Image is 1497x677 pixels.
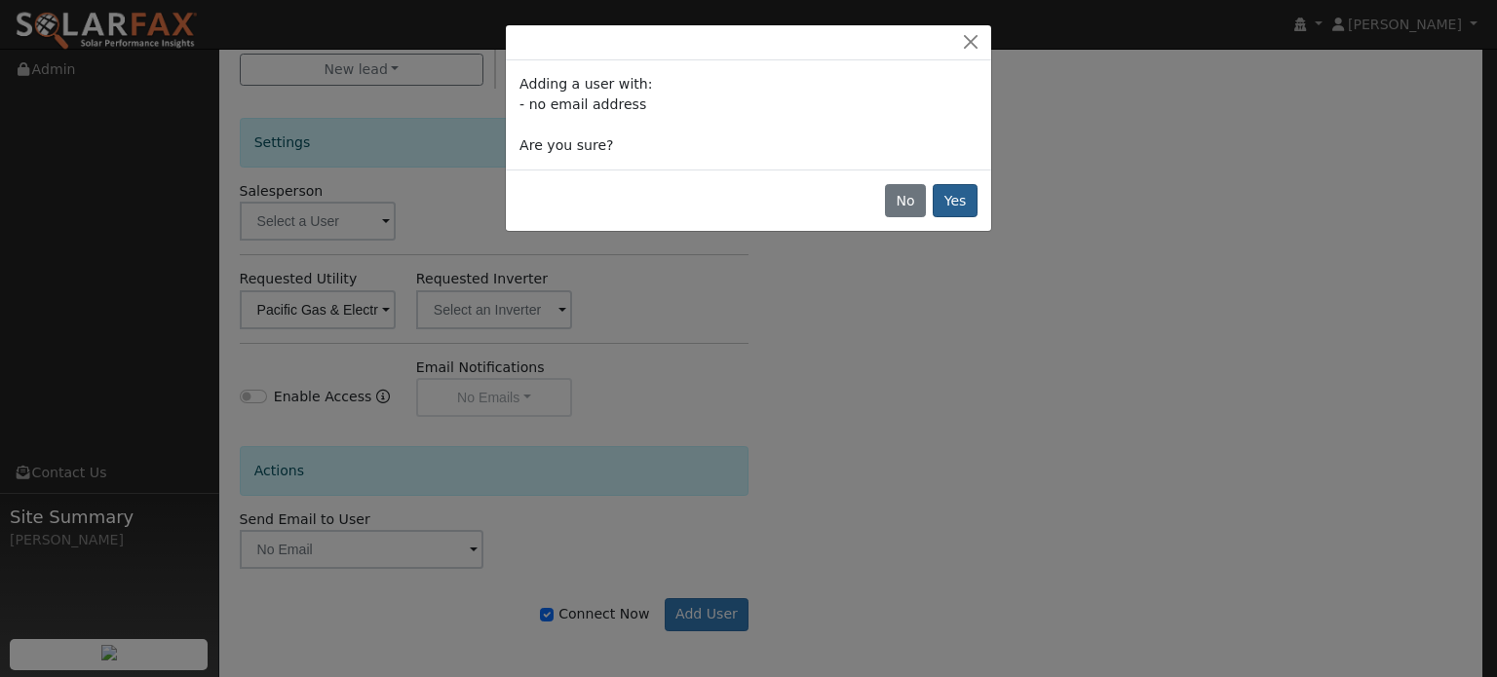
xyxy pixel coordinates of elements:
button: No [885,184,926,217]
span: - no email address [519,96,646,112]
button: Yes [933,184,978,217]
span: Adding a user with: [519,76,652,92]
span: Are you sure? [519,137,613,153]
button: Close [957,32,984,53]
